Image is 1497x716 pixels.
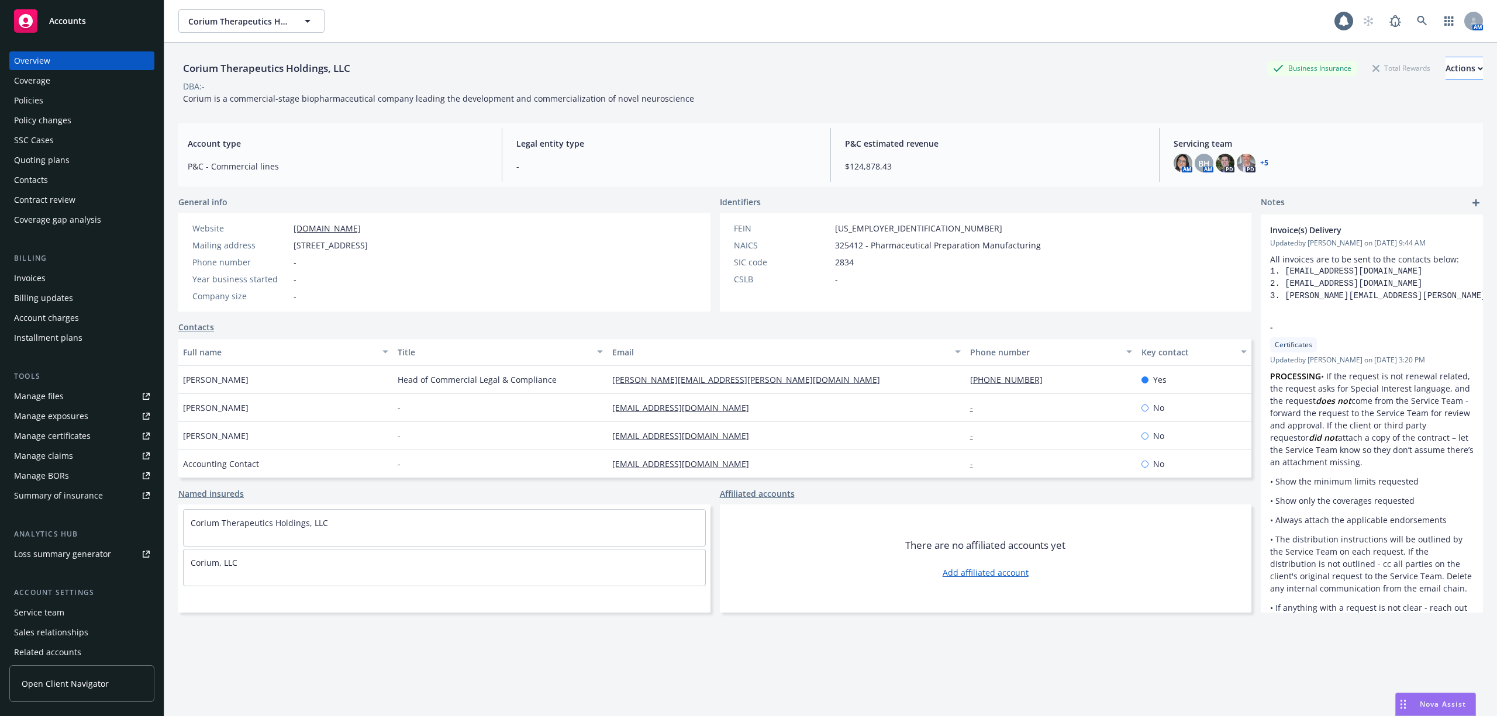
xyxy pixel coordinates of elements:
a: Manage certificates [9,427,154,445]
div: Year business started [192,273,289,285]
a: Coverage [9,71,154,90]
div: Overview [14,51,50,70]
span: - [398,458,401,470]
div: Drag to move [1396,693,1410,715]
div: Title [398,346,590,358]
a: Named insureds [178,487,244,500]
span: Nova Assist [1420,699,1466,709]
div: Manage BORs [14,466,69,485]
span: - [398,430,401,442]
a: [PERSON_NAME][EMAIL_ADDRESS][PERSON_NAME][DOMAIN_NAME] [612,374,889,385]
a: SSC Cases [9,131,154,150]
span: [PERSON_NAME] [183,373,249,386]
button: Key contact [1137,338,1251,366]
p: • If the request is not renewal related, the request asks for Special Interest language, and the ... [1270,370,1474,468]
a: Report a Bug [1384,9,1407,33]
a: Account charges [9,309,154,327]
div: Company size [192,290,289,302]
a: Manage exposures [9,407,154,426]
div: Mailing address [192,239,289,251]
span: P&C estimated revenue [845,137,1145,150]
div: Email [612,346,948,358]
p: • Show only the coverages requested [1270,494,1474,507]
img: photo [1174,154,1192,172]
em: does not [1316,395,1351,406]
a: Start snowing [1357,9,1380,33]
span: Notes [1261,196,1285,210]
a: Manage claims [9,447,154,465]
span: - [516,160,816,172]
div: Invoices [14,269,46,288]
a: Policies [9,91,154,110]
span: [PERSON_NAME] [183,430,249,442]
em: did not [1309,432,1338,443]
div: Policy changes [14,111,71,130]
a: add [1469,196,1483,210]
a: Manage files [9,387,154,406]
div: Policies [14,91,43,110]
div: Invoice(s) DeliveryUpdatedby [PERSON_NAME] on [DATE] 9:44 AMAll invoices are to be sent to the co... [1261,215,1483,312]
span: - [835,273,838,285]
p: • Always attach the applicable endorsements [1270,514,1474,526]
span: Account type [188,137,488,150]
a: Related accounts [9,643,154,662]
span: - [1270,321,1443,333]
a: [PHONE_NUMBER] [970,374,1052,385]
img: photo [1216,154,1234,172]
span: Corium is a commercial-stage biopharmaceutical company leading the development and commercializat... [183,93,694,104]
span: Accounting Contact [183,458,259,470]
div: Full name [183,346,375,358]
a: +5 [1260,160,1268,167]
span: BH [1198,157,1210,170]
span: - [294,290,296,302]
a: Sales relationships [9,623,154,642]
span: Corium Therapeutics Holdings, LLC [188,15,289,27]
span: No [1153,402,1164,414]
div: Phone number [192,256,289,268]
div: Sales relationships [14,623,88,642]
a: - [970,430,982,441]
a: Billing updates [9,289,154,307]
button: Nova Assist [1395,693,1476,716]
div: Tools [9,371,154,382]
div: -CertificatesUpdatedby [PERSON_NAME] on [DATE] 3:20 PMPROCESSING• If the request is not renewal r... [1261,312,1483,648]
div: Summary of insurance [14,486,103,505]
span: [PERSON_NAME] [183,402,249,414]
span: Accounts [49,16,86,26]
a: Add affiliated account [943,566,1029,579]
a: Contacts [178,321,214,333]
div: Contacts [14,171,48,189]
span: No [1153,458,1164,470]
div: SIC code [734,256,830,268]
a: [EMAIL_ADDRESS][DOMAIN_NAME] [612,458,758,469]
div: Manage claims [14,447,73,465]
span: Updated by [PERSON_NAME] on [DATE] 9:44 AM [1270,238,1474,248]
button: Phone number [965,338,1137,366]
p: • Show the minimum limits requested [1270,475,1474,487]
a: Corium Therapeutics Holdings, LLC [191,517,328,528]
button: Corium Therapeutics Holdings, LLC [178,9,325,33]
span: There are no affiliated accounts yet [905,538,1065,552]
a: Service team [9,603,154,622]
span: 325412 - Pharmaceutical Preparation Manufacturing [835,239,1041,251]
div: Quoting plans [14,151,70,170]
a: [DOMAIN_NAME] [294,223,361,234]
span: General info [178,196,227,208]
span: Yes [1153,373,1167,386]
a: [EMAIL_ADDRESS][DOMAIN_NAME] [612,402,758,413]
span: [US_EMPLOYER_IDENTIFICATION_NUMBER] [835,222,1002,234]
a: Coverage gap analysis [9,210,154,229]
div: Installment plans [14,328,82,347]
div: Website [192,222,289,234]
span: Head of Commercial Legal & Compliance [398,373,557,386]
a: Policy changes [9,111,154,130]
span: No [1153,430,1164,442]
span: Servicing team [1174,137,1474,150]
span: - [294,256,296,268]
span: $124,878.43 [845,160,1145,172]
span: Certificates [1275,340,1312,350]
div: Contract review [14,191,75,209]
div: Corium Therapeutics Holdings, LLC [178,61,355,76]
div: Analytics hub [9,528,154,540]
